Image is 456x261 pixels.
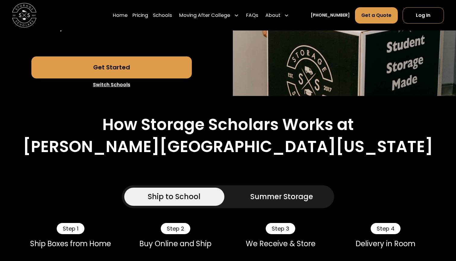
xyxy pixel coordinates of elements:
[12,3,36,27] a: home
[148,191,201,202] div: Ship to School
[23,239,118,248] div: Ship Boxes from Home
[263,7,291,24] div: About
[31,56,192,78] a: Get Started
[265,11,280,19] div: About
[246,7,258,24] a: FAQs
[311,12,350,18] a: [PHONE_NUMBER]
[132,7,148,24] a: Pricing
[57,223,84,234] div: Step 1
[233,239,328,248] div: We Receive & Store
[177,7,241,24] div: Moving After College
[179,11,230,19] div: Moving After College
[250,191,313,202] div: Summer Storage
[23,137,433,156] h2: [PERSON_NAME][GEOGRAPHIC_DATA][US_STATE]
[338,239,433,248] div: Delivery in Room
[102,115,354,134] h2: How Storage Scholars Works at
[153,7,172,24] a: Schools
[128,239,223,248] div: Buy Online and Ship
[12,3,36,27] img: Storage Scholars main logo
[31,78,192,91] a: Switch Schools
[113,7,128,24] a: Home
[403,7,444,23] a: Log In
[355,7,398,23] a: Get a Quote
[266,223,295,234] div: Step 3
[371,223,401,234] div: Step 4
[161,223,190,234] div: Step 2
